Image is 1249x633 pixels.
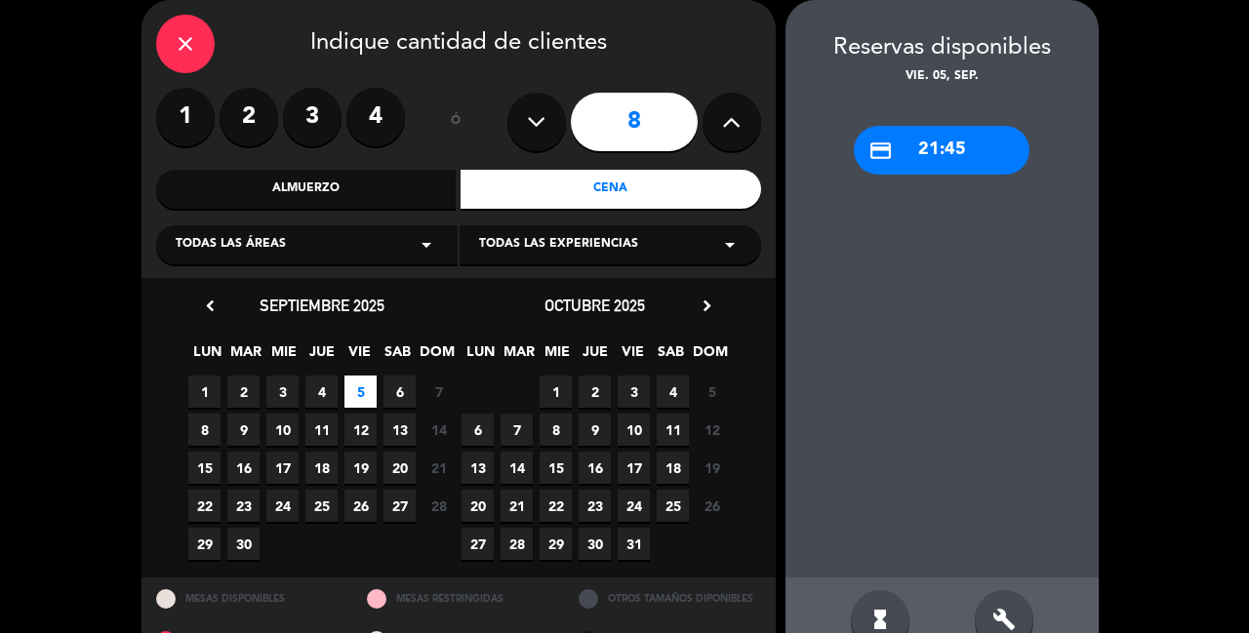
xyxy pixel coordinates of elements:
span: 20 [462,490,494,522]
span: 29 [188,528,221,560]
i: hourglass_full [868,608,892,631]
span: 17 [266,452,299,484]
span: SAB [382,340,414,373]
span: MAR [503,340,535,373]
span: 2 [227,376,260,408]
span: 9 [227,414,260,446]
label: 4 [346,88,405,146]
span: 25 [305,490,338,522]
span: VIE [343,340,376,373]
span: 8 [540,414,572,446]
div: Reservas disponibles [786,29,1099,67]
span: 23 [579,490,611,522]
div: Cena [461,170,761,209]
span: 22 [188,490,221,522]
span: 19 [344,452,377,484]
span: 4 [305,376,338,408]
span: 23 [227,490,260,522]
span: SAB [655,340,687,373]
div: MESAS DISPONIBLES [141,577,353,619]
span: 16 [227,452,260,484]
label: 2 [220,88,278,146]
span: 30 [579,528,611,560]
span: MIE [267,340,300,373]
i: arrow_drop_down [415,233,438,257]
span: DOM [420,340,452,373]
span: JUE [305,340,338,373]
i: chevron_left [200,296,221,316]
span: 15 [540,452,572,484]
span: LUN [191,340,223,373]
span: 14 [423,414,455,446]
span: 18 [657,452,689,484]
span: 11 [305,414,338,446]
span: 17 [618,452,650,484]
span: 5 [344,376,377,408]
span: DOM [693,340,725,373]
span: 9 [579,414,611,446]
span: 19 [696,452,728,484]
span: 12 [696,414,728,446]
i: close [174,32,197,56]
span: MIE [541,340,573,373]
span: 22 [540,490,572,522]
span: 27 [462,528,494,560]
span: septiembre 2025 [260,296,384,315]
span: VIE [617,340,649,373]
span: 26 [344,490,377,522]
span: MAR [229,340,262,373]
span: Todas las áreas [176,235,286,255]
span: 11 [657,414,689,446]
span: 25 [657,490,689,522]
span: 7 [501,414,533,446]
span: 1 [540,376,572,408]
span: 21 [423,452,455,484]
span: 10 [618,414,650,446]
span: LUN [464,340,497,373]
span: 24 [266,490,299,522]
span: 12 [344,414,377,446]
div: Indique cantidad de clientes [156,15,761,73]
span: 7 [423,376,455,408]
span: 3 [618,376,650,408]
label: 1 [156,88,215,146]
span: 6 [462,414,494,446]
div: vie. 05, sep. [786,67,1099,87]
span: Todas las experiencias [479,235,638,255]
span: 26 [696,490,728,522]
i: chevron_right [697,296,717,316]
span: 2 [579,376,611,408]
span: 4 [657,376,689,408]
span: octubre 2025 [544,296,645,315]
div: 21:45 [854,126,1029,175]
span: 27 [383,490,416,522]
span: 30 [227,528,260,560]
span: JUE [579,340,611,373]
label: 3 [283,88,342,146]
span: 8 [188,414,221,446]
span: 1 [188,376,221,408]
span: 5 [696,376,728,408]
span: 15 [188,452,221,484]
span: 10 [266,414,299,446]
div: OTROS TAMAÑOS DIPONIBLES [564,577,776,619]
i: arrow_drop_down [718,233,742,257]
i: build [992,608,1016,631]
span: 13 [383,414,416,446]
div: ó [424,88,488,156]
span: 28 [501,528,533,560]
span: 28 [423,490,455,522]
span: 29 [540,528,572,560]
span: 6 [383,376,416,408]
div: MESAS RESTRINGIDAS [352,577,564,619]
span: 14 [501,452,533,484]
span: 18 [305,452,338,484]
span: 3 [266,376,299,408]
span: 13 [462,452,494,484]
span: 21 [501,490,533,522]
div: Almuerzo [156,170,457,209]
span: 16 [579,452,611,484]
i: credit_card [868,138,893,163]
span: 31 [618,528,650,560]
span: 20 [383,452,416,484]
